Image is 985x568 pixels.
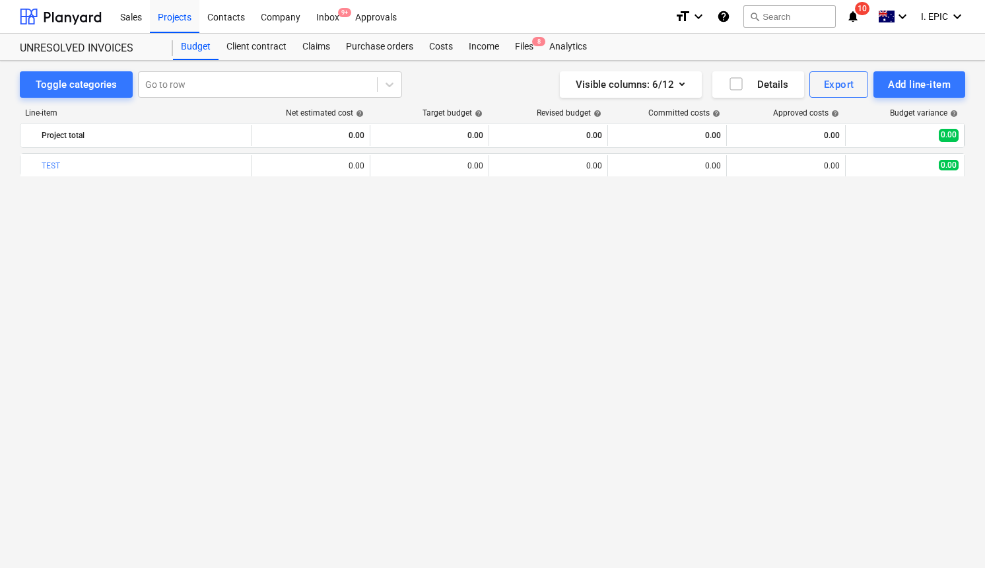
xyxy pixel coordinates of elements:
[855,2,869,15] span: 10
[472,110,483,118] span: help
[173,34,219,60] a: Budget
[219,34,294,60] a: Client contract
[541,34,595,60] a: Analytics
[732,161,840,170] div: 0.00
[949,9,965,24] i: keyboard_arrow_down
[939,160,959,170] span: 0.00
[710,110,720,118] span: help
[338,8,351,17] span: 9+
[20,71,133,98] button: Toggle categories
[675,9,691,24] i: format_size
[743,5,836,28] button: Search
[494,161,602,170] div: 0.00
[376,125,483,146] div: 0.00
[42,125,246,146] div: Project total
[257,161,364,170] div: 0.00
[42,161,60,170] a: TEST
[890,108,958,118] div: Budget variance
[773,108,839,118] div: Approved costs
[728,76,788,93] div: Details
[939,129,959,141] span: 0.00
[507,34,541,60] div: Files
[809,71,869,98] button: Export
[461,34,507,60] a: Income
[591,110,601,118] span: help
[732,125,840,146] div: 0.00
[749,11,760,22] span: search
[376,161,483,170] div: 0.00
[921,11,948,22] span: I. EPIC
[613,125,721,146] div: 0.00
[691,9,706,24] i: keyboard_arrow_down
[20,108,251,118] div: Line-item
[560,71,702,98] button: Visible columns:6/12
[717,9,730,24] i: Knowledge base
[895,9,910,24] i: keyboard_arrow_down
[873,71,965,98] button: Add line-item
[532,37,545,46] span: 8
[294,34,338,60] a: Claims
[257,125,364,146] div: 0.00
[888,76,951,93] div: Add line-item
[947,110,958,118] span: help
[613,161,721,170] div: 0.00
[712,71,804,98] button: Details
[20,42,157,55] div: UNRESOLVED INVOICES
[423,108,483,118] div: Target budget
[824,76,854,93] div: Export
[537,108,601,118] div: Revised budget
[421,34,461,60] a: Costs
[829,110,839,118] span: help
[338,34,421,60] a: Purchase orders
[648,108,720,118] div: Committed costs
[507,34,541,60] a: Files8
[353,110,364,118] span: help
[494,125,602,146] div: 0.00
[576,76,686,93] div: Visible columns : 6/12
[286,108,364,118] div: Net estimated cost
[846,9,860,24] i: notifications
[36,76,117,93] div: Toggle categories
